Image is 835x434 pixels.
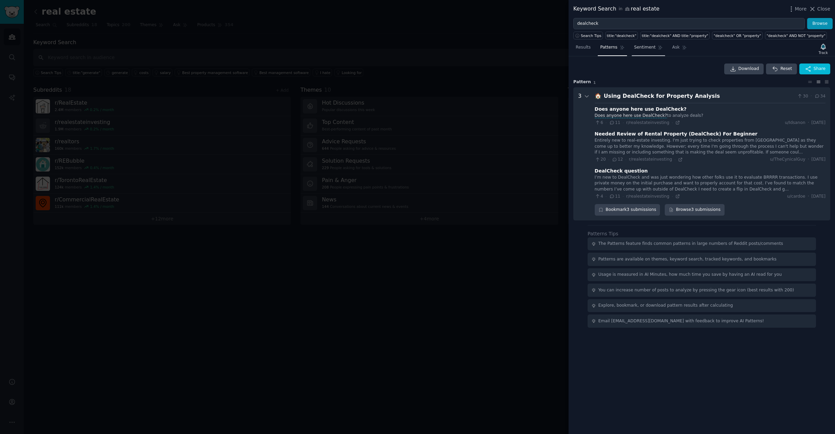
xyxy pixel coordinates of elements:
div: Using DealCheck for Property Analysis [604,92,795,101]
span: Download [738,66,759,72]
div: You can increase number of posts to analyze by pressing the gear icon (best results with 200) [598,287,794,293]
span: Patterns [600,44,617,51]
span: u/Idsanon [785,120,805,126]
div: Entirely new to real-estate investing. I'm just trying to check properties from [GEOGRAPHIC_DATA]... [595,138,825,156]
span: 🏠 [595,93,602,99]
span: 30 [797,93,808,100]
a: "dealcheck" OR "property" [712,32,763,39]
a: "dealcheck" AND NOT "property" [765,32,827,39]
span: 34 [814,93,825,100]
span: · [808,157,809,163]
span: 6 [595,120,603,126]
div: Does anyone here use DealCheck? [595,106,687,113]
span: Does anyone here use DealCheck? [594,113,668,118]
span: · [674,157,675,162]
span: · [608,157,609,162]
span: [DATE] [812,120,825,126]
span: · [606,194,607,199]
span: Sentiment [634,44,656,51]
span: Results [576,44,591,51]
div: title:"dealcheck" [607,33,637,38]
div: Track [819,50,828,55]
span: 20 [595,157,606,163]
div: The Patterns feature finds common patterns in large numbers of Reddit posts/comments [598,241,783,247]
input: Try a keyword related to your business [573,18,805,30]
button: Search Tips [573,32,603,39]
span: r/realestateinvesting [626,120,669,125]
div: DealCheck question [595,167,648,175]
a: Results [573,42,593,56]
span: · [808,194,809,200]
span: 12 [612,157,623,163]
span: Search Tips [581,33,602,38]
span: Ask [672,44,680,51]
span: More [795,5,807,13]
button: Browse [807,18,833,30]
label: Patterns Tips [588,231,618,236]
a: Download [724,64,764,74]
button: Reset [766,64,797,74]
div: title:"dealcheck" AND title:"property" [642,33,708,38]
div: I’m new to DealCheck and was just wondering how other folks use it to evaluate BRRRR transactions... [595,175,825,193]
span: r/realestateinvesting [626,194,669,199]
span: · [808,120,809,126]
div: Explore, bookmark, or download pattern results after calculating [598,303,733,309]
a: title:"dealcheck" [605,32,638,39]
span: Share [814,66,825,72]
a: title:"dealcheck" AND title:"property" [640,32,710,39]
span: u/TheCynicalGuy [770,157,805,163]
div: to analyze deals? [595,113,825,119]
div: Email [EMAIL_ADDRESS][DOMAIN_NAME] with feedback to improve AI Patterns! [598,318,764,324]
div: Keyword Search real estate [573,5,660,13]
button: Track [816,42,830,56]
span: Close [817,5,830,13]
div: "dealcheck" OR "property" [714,33,761,38]
span: 11 [609,120,620,126]
span: 11 [609,194,620,200]
span: · [623,120,624,125]
span: · [672,120,673,125]
a: Sentiment [632,42,665,56]
span: · [672,194,673,199]
a: Ask [670,42,689,56]
span: · [623,194,624,199]
a: Patterns [598,42,627,56]
span: · [811,93,812,100]
span: 4 [595,194,603,200]
span: [DATE] [812,194,825,200]
div: Needed Review of Rental Property (DealCheck) For Beginner [595,130,758,138]
span: r/realestateinvesting [629,157,672,162]
span: Pattern [573,79,591,85]
button: More [788,5,807,13]
div: 3 [578,92,581,216]
span: · [625,157,626,162]
span: [DATE] [812,157,825,163]
span: in [619,6,622,12]
div: Patterns are available on themes, keyword search, tracked keywords, and bookmarks [598,256,777,263]
span: · [606,120,607,125]
span: 1 [593,80,596,85]
span: u/cardoe [787,194,805,200]
div: Usage is measured in AI Minutes, how much time you save by having an AI read for you [598,272,782,278]
button: Share [799,64,830,74]
div: "dealcheck" AND NOT "property" [767,33,825,38]
a: Browse3 submissions [665,204,724,216]
button: Close [809,5,830,13]
div: Bookmark 3 submissions [595,204,660,216]
button: Bookmark3 submissions [595,204,660,216]
span: Reset [780,66,792,72]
